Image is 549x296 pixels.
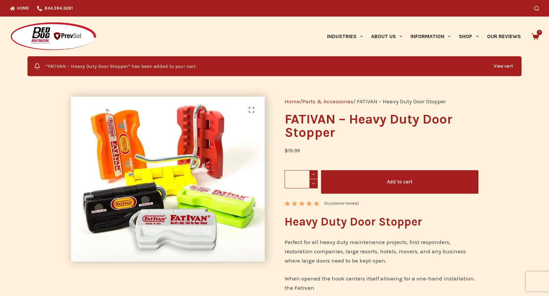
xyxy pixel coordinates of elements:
p: Perfect for all heavy duty maintenance projects, first responders, restoration companies, large r... [285,237,478,265]
a: Parts & Accessories [302,98,353,105]
p: When opened the hook centers itself allowing for a one-hand installation. the Fativan [285,274,478,292]
span: 1 [537,30,542,35]
nav: Breadcrumb [285,97,478,106]
span: $ [285,147,288,154]
a: Home [285,98,300,105]
a: View full-screen image gallery [245,103,258,117]
h1: FATIVAN – Heavy Duty Door Stopper [285,113,478,139]
nav: Primary [323,17,525,56]
div: Rated 5.00 out of 5 [285,201,320,206]
button: Search [534,6,539,11]
div: “FATIVAN – Heavy Duty Door Stopper” has been added to your cart. [27,56,522,76]
span: Rated out of 5 based on customer rating [285,201,320,236]
img: FATIVAN - Heavy Duty Door Stopper [71,97,265,262]
bdi: 19.99 [285,147,300,154]
a: Shop [455,17,483,56]
a: (1customer review) [324,200,359,207]
h2: Heavy Duty Door Stopper [285,213,478,231]
a: About Us [367,17,406,56]
a: Industries [323,17,367,56]
a: View cart [489,60,518,73]
a: Our Reviews [483,17,525,56]
span: 1 [285,201,289,211]
a: FATIVAN - Heavy Duty Door Stopper [71,175,265,182]
a: Information [407,17,455,56]
span: 1 [325,201,327,206]
input: Product quantity [285,170,318,188]
img: Prevsol/Bed Bug Heat Doctor [10,22,97,51]
button: Add to cart [321,170,478,194]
